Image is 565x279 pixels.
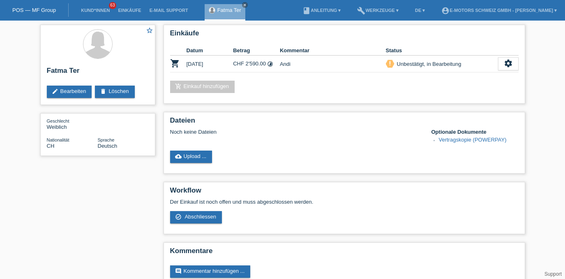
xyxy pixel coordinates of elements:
[187,56,233,72] td: [DATE]
[170,129,421,135] div: Noch keine Dateien
[170,247,519,259] h2: Kommentare
[184,214,216,220] span: Abschliessen
[280,46,386,56] th: Kommentar
[146,27,153,34] i: star_border
[175,214,182,220] i: check_circle_outline
[217,7,241,13] a: Fatma Ter
[47,67,149,79] h2: Fatma Ter
[302,7,311,15] i: book
[47,86,92,98] a: editBearbeiten
[12,7,56,13] a: POS — MF Group
[52,88,58,95] i: edit
[267,61,273,67] i: Fixe Raten (24 Raten)
[233,46,280,56] th: Betrag
[437,8,561,13] a: account_circleE-Motors Schweiz GmbH - [PERSON_NAME] ▾
[77,8,114,13] a: Kund*innen
[170,199,519,205] p: Der Einkauf ist noch offen und muss abgeschlossen werden.
[394,60,461,68] div: Unbestätigt, in Bearbeitung
[109,2,116,9] span: 63
[170,116,519,129] h2: Dateien
[544,271,562,277] a: Support
[170,186,519,199] h2: Workflow
[170,58,180,68] i: POSP00028268
[233,56,280,72] td: CHF 2'590.00
[47,119,69,123] span: Geschlecht
[280,56,386,72] td: Andi
[47,143,55,149] span: Schweiz
[146,27,153,35] a: star_border
[175,268,182,274] i: comment
[431,129,519,135] h4: Optionale Dokumente
[387,60,393,66] i: priority_high
[47,137,69,142] span: Nationalität
[170,151,212,163] a: cloud_uploadUpload ...
[357,7,365,15] i: build
[353,8,403,13] a: buildWerkzeuge ▾
[170,29,519,42] h2: Einkäufe
[98,137,115,142] span: Sprache
[145,8,192,13] a: E-Mail Support
[170,265,251,278] a: commentKommentar hinzufügen ...
[439,137,507,143] a: Vertragskopie (POWERPAY)
[441,7,450,15] i: account_circle
[187,46,233,56] th: Datum
[243,3,247,7] i: close
[386,46,498,56] th: Status
[47,118,98,130] div: Weiblich
[114,8,145,13] a: Einkäufe
[504,59,513,68] i: settings
[411,8,429,13] a: DE ▾
[170,81,235,93] a: add_shopping_cartEinkauf hinzufügen
[298,8,345,13] a: bookAnleitung ▾
[175,153,182,160] i: cloud_upload
[170,211,222,223] a: check_circle_outline Abschliessen
[98,143,118,149] span: Deutsch
[175,83,182,90] i: add_shopping_cart
[95,86,134,98] a: deleteLöschen
[242,2,248,8] a: close
[100,88,106,95] i: delete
